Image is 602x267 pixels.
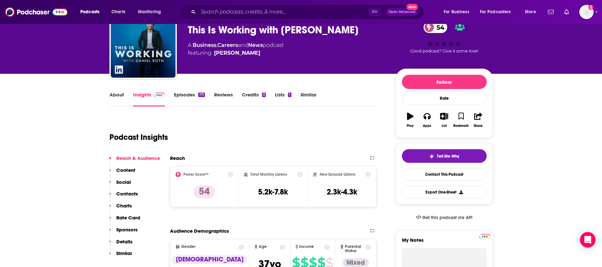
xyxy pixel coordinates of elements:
[520,7,544,17] button: open menu
[111,13,176,78] img: This Is Working with Daniel Roth
[402,186,487,198] button: Export One-Sheet
[109,132,168,142] h1: Podcast Insights
[214,92,233,106] a: Reviews
[80,7,99,17] span: Podcasts
[402,92,487,105] div: Rate
[562,6,572,17] a: Show notifications dropdown
[439,7,477,17] button: open menu
[116,155,160,161] p: Reach & Audience
[109,250,132,262] button: Similar
[437,154,459,159] span: Tell Me Why
[525,7,536,17] span: More
[410,49,478,53] span: Good podcast? Give it some love!
[116,239,132,245] p: Details
[109,155,160,167] button: Reach & Audience
[327,187,357,197] h3: 2.3k-4.3k
[109,179,131,191] button: Social
[402,149,487,163] button: tell me why sparkleTell Me Why
[116,179,131,185] p: Social
[116,203,132,209] p: Charts
[406,4,418,10] span: New
[262,93,266,97] div: 3
[402,108,419,132] button: Play
[138,7,161,17] span: Monitoring
[430,22,448,33] span: 54
[424,22,448,33] a: 54
[194,185,215,198] p: 54
[579,5,594,19] img: User Profile
[259,245,267,249] span: Age
[116,227,138,233] p: Sponsors
[442,124,447,128] div: List
[320,172,355,177] h2: New Episode Listens
[116,191,138,197] p: Contacts
[242,92,266,106] a: Credits3
[198,93,205,97] div: 171
[116,167,135,173] p: Content
[389,10,415,14] span: Open Advanced
[109,227,138,239] button: Sponsors
[299,245,314,249] span: Income
[172,255,247,264] div: [DEMOGRAPHIC_DATA]
[188,41,284,57] div: A podcast
[479,233,491,239] a: Pro website
[116,250,132,256] p: Similar
[275,92,291,106] a: Lists1
[109,203,132,215] button: Charts
[301,92,316,106] a: Similar
[170,155,185,161] h2: Reach
[193,42,216,48] a: Business
[154,93,165,98] img: Podchaser Pro
[396,17,493,58] div: 54Good podcast? Give it some love!
[198,7,369,17] input: Search podcasts, credits, & more...
[480,7,511,17] span: For Podcasters
[288,93,291,97] div: 1
[386,8,418,16] button: Open AdvancedNew
[116,215,140,221] p: Rate Card
[109,92,124,106] a: About
[402,168,487,181] a: Contact This Podcast
[436,108,452,132] button: List
[174,92,205,106] a: Episodes171
[470,108,486,132] button: Share
[579,5,594,19] span: Logged in as sophiak
[109,239,132,250] button: Details
[402,75,487,89] button: Follow
[76,7,108,17] button: open menu
[345,245,365,253] span: Parental Status
[429,154,434,159] img: tell me why sparkle
[107,7,129,17] a: Charts
[250,172,287,177] h2: Total Monthly Listens
[111,7,125,17] span: Charts
[183,172,209,177] h2: Power Score™
[580,232,596,248] div: Open Intercom Messenger
[5,6,67,18] img: Podchaser - Follow, Share and Rate Podcasts
[187,5,430,19] div: Search podcasts, credits, & more...
[453,124,469,128] div: Bookmark
[133,92,165,106] a: InsightsPodchaser Pro
[419,108,436,132] button: Apps
[109,215,140,227] button: Rate Card
[476,7,520,17] button: open menu
[588,5,594,10] svg: Add a profile image
[453,108,470,132] button: Bookmark
[479,234,491,239] img: Podchaser Pro
[216,42,217,48] span: ,
[407,124,414,128] div: Play
[474,124,483,128] div: Share
[369,8,381,16] span: ⌘ K
[188,49,284,57] span: featuring
[170,228,229,234] h2: Audience Demographics
[217,42,238,48] a: Careers
[214,49,260,57] a: Daniel Roth
[545,6,556,17] a: Show notifications dropdown
[181,245,196,249] span: Gender
[238,42,248,48] span: and
[258,187,288,197] h3: 5.2k-7.8k
[444,7,469,17] span: For Business
[133,7,169,17] button: open menu
[423,124,431,128] div: Apps
[411,210,478,226] a: Get this podcast via API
